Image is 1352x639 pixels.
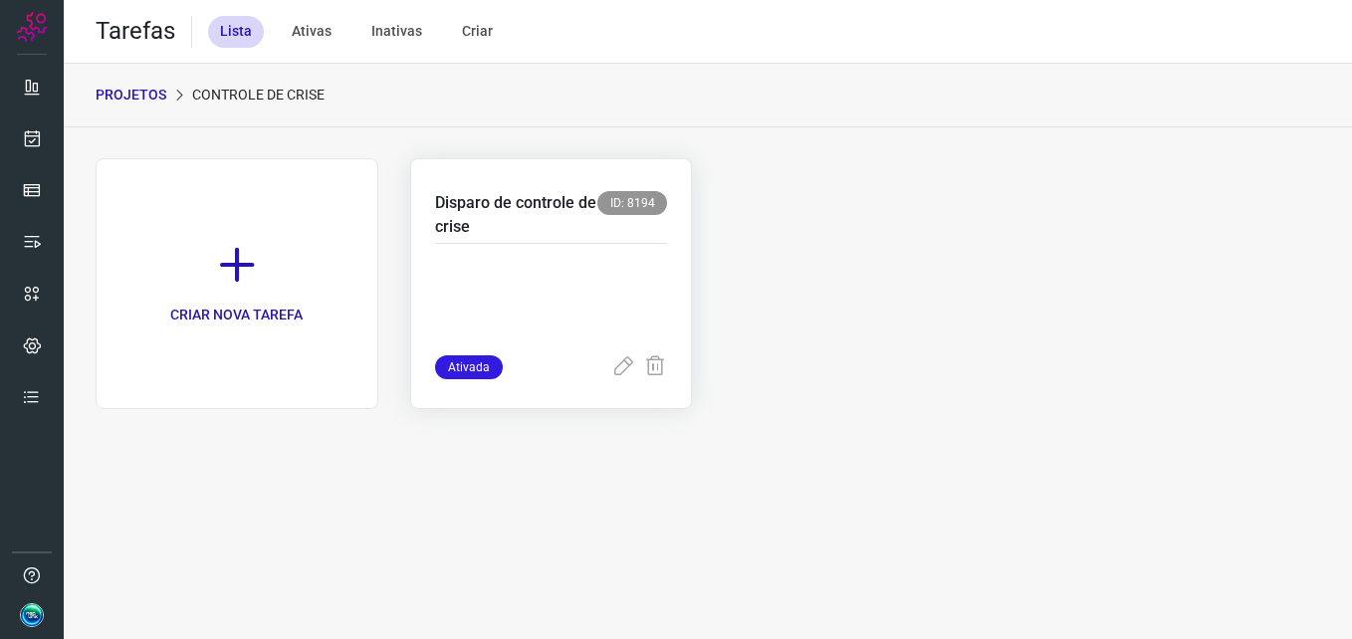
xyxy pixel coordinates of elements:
[208,16,264,48] div: Lista
[96,158,378,409] a: CRIAR NOVA TAREFA
[96,17,175,46] h2: Tarefas
[359,16,434,48] div: Inativas
[17,12,47,42] img: Logo
[170,305,303,325] p: CRIAR NOVA TAREFA
[435,355,503,379] span: Ativada
[435,191,598,239] p: Disparo de controle de crise
[450,16,505,48] div: Criar
[96,85,166,106] p: PROJETOS
[280,16,343,48] div: Ativas
[597,191,667,215] span: ID: 8194
[20,603,44,627] img: 688dd65d34f4db4d93ce8256e11a8269.jpg
[192,85,325,106] p: Controle de Crise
